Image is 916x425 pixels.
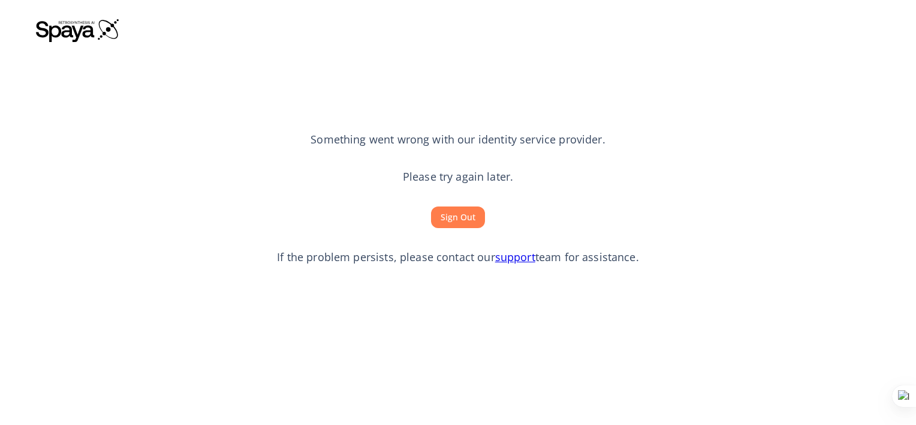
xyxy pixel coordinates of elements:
[311,132,605,148] p: Something went wrong with our identity service provider.
[277,250,639,265] p: If the problem persists, please contact our team for assistance.
[403,169,513,185] p: Please try again later.
[495,250,535,264] a: support
[431,206,485,229] button: Sign Out
[36,18,120,42] img: Spaya logo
